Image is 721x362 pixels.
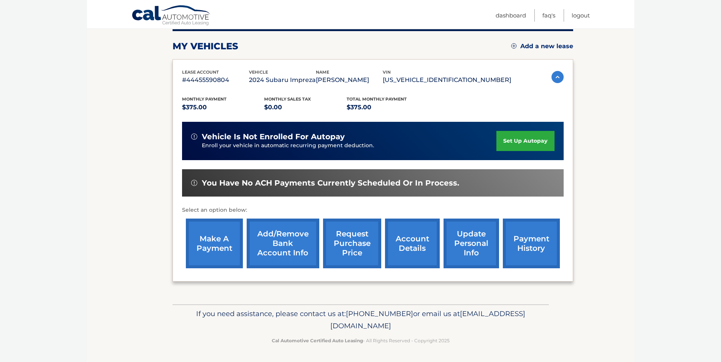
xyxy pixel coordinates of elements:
strong: Cal Automotive Certified Auto Leasing [272,338,363,343]
p: Select an option below: [182,206,564,215]
p: If you need assistance, please contact us at: or email us at [177,308,544,332]
a: make a payment [186,219,243,268]
a: Add a new lease [511,42,573,50]
a: request purchase price [323,219,381,268]
img: alert-white.svg [191,134,197,140]
p: #44455590804 [182,75,249,85]
img: alert-white.svg [191,180,197,186]
img: add.svg [511,43,517,49]
h2: my vehicles [173,41,238,52]
span: Monthly sales Tax [264,96,311,102]
a: account details [385,219,440,268]
p: [PERSON_NAME] [316,75,383,85]
img: accordion-active.svg [551,71,564,83]
span: vehicle is not enrolled for autopay [202,132,345,142]
span: Total Monthly Payment [347,96,407,102]
span: Monthly Payment [182,96,227,102]
a: update personal info [444,219,499,268]
a: set up autopay [496,131,554,151]
span: name [316,69,329,75]
a: payment history [503,219,560,268]
span: You have no ACH payments currently scheduled or in process. [202,178,459,188]
span: vehicle [249,69,268,75]
a: FAQ's [542,9,555,22]
a: Add/Remove bank account info [247,219,319,268]
span: [EMAIL_ADDRESS][DOMAIN_NAME] [330,309,525,330]
a: Cal Automotive [132,5,211,27]
span: lease account [182,69,219,75]
p: Enroll your vehicle in automatic recurring payment deduction. [202,142,497,150]
p: $375.00 [347,102,429,113]
p: 2024 Subaru Impreza [249,75,316,85]
p: $375.00 [182,102,265,113]
p: [US_VEHICLE_IDENTIFICATION_NUMBER] [383,75,511,85]
a: Logout [572,9,590,22]
p: $0.00 [264,102,347,113]
p: - All Rights Reserved - Copyright 2025 [177,337,544,345]
span: [PHONE_NUMBER] [346,309,413,318]
a: Dashboard [496,9,526,22]
span: vin [383,69,391,75]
